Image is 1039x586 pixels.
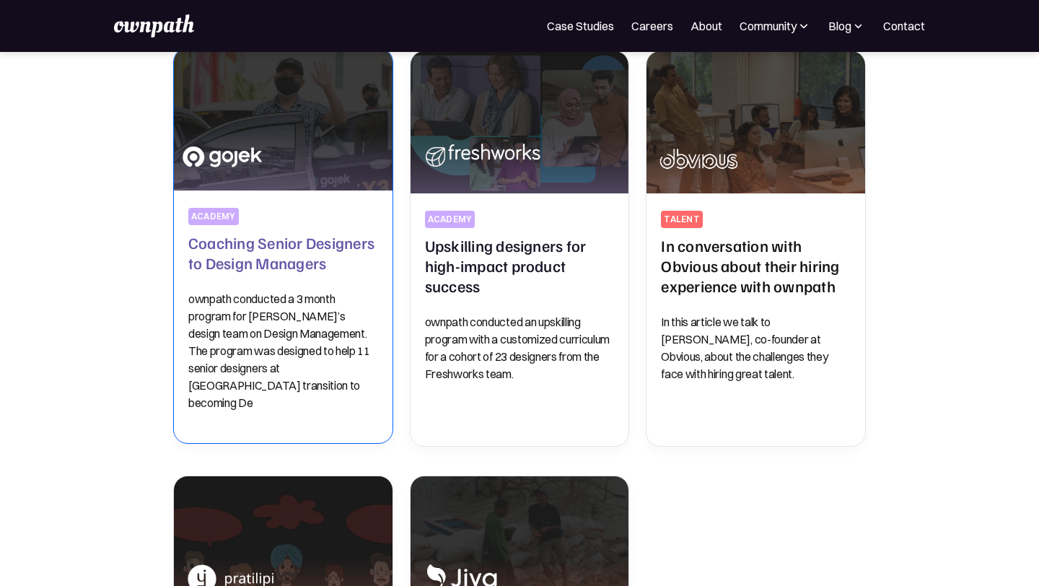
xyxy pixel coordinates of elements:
[191,211,236,222] div: academy
[691,17,722,35] a: About
[428,214,473,225] div: Academy
[661,313,851,382] p: In this article we talk to [PERSON_NAME], co-founder at Obvious, about the challenges they face w...
[168,45,398,194] img: Coaching Senior Designers to Design Managers
[188,290,378,411] p: ownpath conducted a 3 month program for [PERSON_NAME]’s design team on Design Management. The pro...
[411,51,629,193] img: Upskilling designers for high-impact product success
[547,17,614,35] a: Case Studies
[883,17,925,35] a: Contact
[664,214,699,225] div: talent
[188,232,378,273] h2: Coaching Senior Designers to Design Managers
[661,235,851,296] h2: In conversation with Obvious about their hiring experience with ownpath
[740,17,797,35] div: Community
[740,17,811,35] div: Community
[646,51,866,447] a: In conversation with Obvious about their hiring experience with ownpathtalentIn conversation with...
[828,17,866,35] div: Blog
[646,51,865,193] img: In conversation with Obvious about their hiring experience with ownpath
[425,235,615,296] h2: Upskilling designers for high-impact product success
[631,17,673,35] a: Careers
[173,48,393,444] a: Coaching Senior Designers to Design ManagersacademyCoaching Senior Designers to Design Managersow...
[425,313,615,382] p: ownpath conducted an upskilling program with a customized curriculum for a cohort of 23 designers...
[828,17,851,35] div: Blog
[410,51,630,447] a: Upskilling designers for high-impact product successAcademyUpskilling designers for high-impact p...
